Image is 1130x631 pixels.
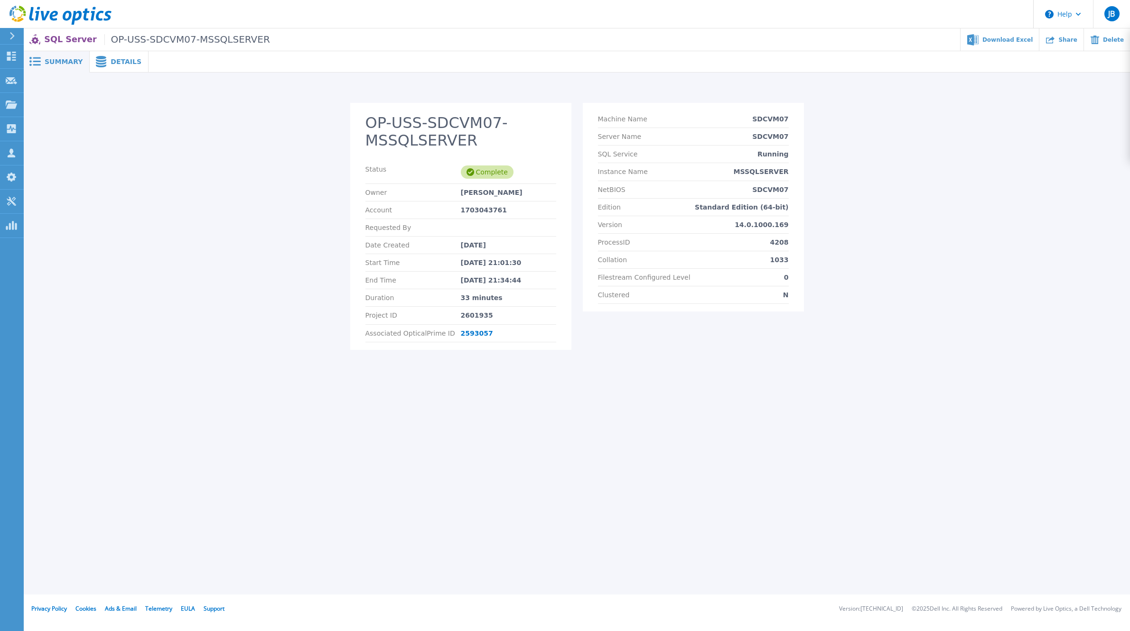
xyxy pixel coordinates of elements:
a: Ads & Email [105,604,137,613]
span: Details [111,58,141,65]
p: Date Created [365,241,461,249]
p: Server Name [598,133,642,140]
p: SQL Server [44,34,270,45]
div: 2601935 [461,311,556,319]
p: Edition [598,203,621,211]
p: SQL Service [598,150,638,158]
p: N [783,291,789,299]
p: Collation [598,256,627,264]
p: 14.0.1000.169 [735,221,788,229]
p: Project ID [365,311,461,319]
p: MSSQLSERVER [734,168,789,175]
p: Standard Edition (64-bit) [695,203,788,211]
p: SDCVM07 [752,186,788,193]
p: Instance Name [598,168,648,175]
a: Telemetry [145,604,172,613]
p: Running [757,150,788,158]
li: Version: [TECHNICAL_ID] [839,606,903,612]
p: Clustered [598,291,630,299]
p: Start Time [365,259,461,266]
p: 0 [784,274,789,281]
p: Owner [365,189,461,196]
p: SDCVM07 [752,115,788,123]
li: © 2025 Dell Inc. All Rights Reserved [912,606,1002,612]
span: Download Excel [982,37,1033,43]
p: Filestream Configured Level [598,274,691,281]
p: NetBIOS [598,186,626,193]
h2: OP-USS-SDCVM07-MSSQLSERVER [365,114,556,149]
div: Complete [461,165,514,179]
p: Duration [365,294,461,302]
a: Privacy Policy [31,604,67,613]
span: Delete [1103,37,1124,43]
p: End Time [365,276,461,284]
p: 1033 [770,256,789,264]
span: JB [1108,10,1115,18]
span: OP-USS-SDCVM07-MSSQLSERVER [104,34,270,45]
a: 2593057 [461,329,493,337]
p: Status [365,165,461,179]
div: [DATE] [461,241,556,249]
div: [PERSON_NAME] [461,189,556,196]
a: Cookies [75,604,96,613]
p: Account [365,206,461,214]
p: 4208 [770,238,789,246]
p: Associated OpticalPrime ID [365,329,461,337]
a: EULA [181,604,195,613]
div: 1703043761 [461,206,556,214]
div: 33 minutes [461,294,556,302]
p: Requested By [365,224,461,231]
div: [DATE] 21:34:44 [461,276,556,284]
p: Version [598,221,622,229]
span: Share [1058,37,1077,43]
p: Machine Name [598,115,647,123]
p: ProcessID [598,238,630,246]
span: Summary [45,58,83,65]
div: [DATE] 21:01:30 [461,259,556,266]
a: Support [204,604,224,613]
p: SDCVM07 [752,133,788,140]
li: Powered by Live Optics, a Dell Technology [1011,606,1121,612]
